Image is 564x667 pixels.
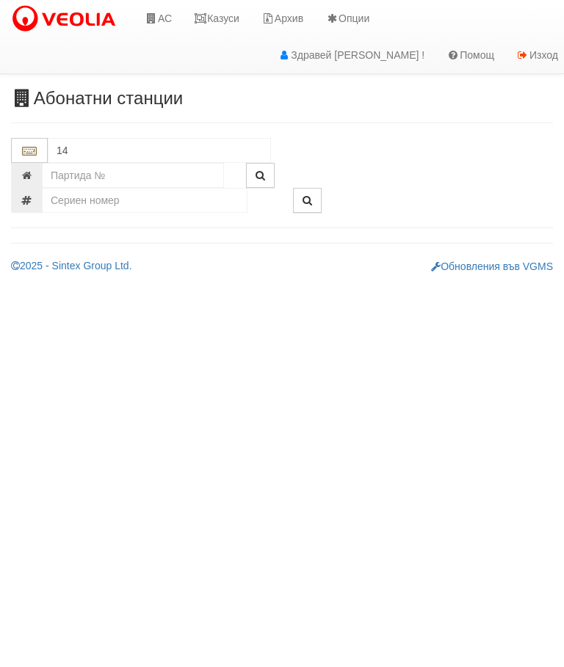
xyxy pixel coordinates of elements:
[267,37,435,73] a: Здравей [PERSON_NAME] !
[435,37,505,73] a: Помощ
[431,260,553,272] a: Обновления във VGMS
[42,188,247,213] input: Сериен номер
[42,163,224,188] input: Партида №
[11,4,123,34] img: VeoliaLogo.png
[11,89,553,108] h3: Абонатни станции
[48,138,271,163] input: Абонатна станция
[11,260,132,271] a: 2025 - Sintex Group Ltd.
